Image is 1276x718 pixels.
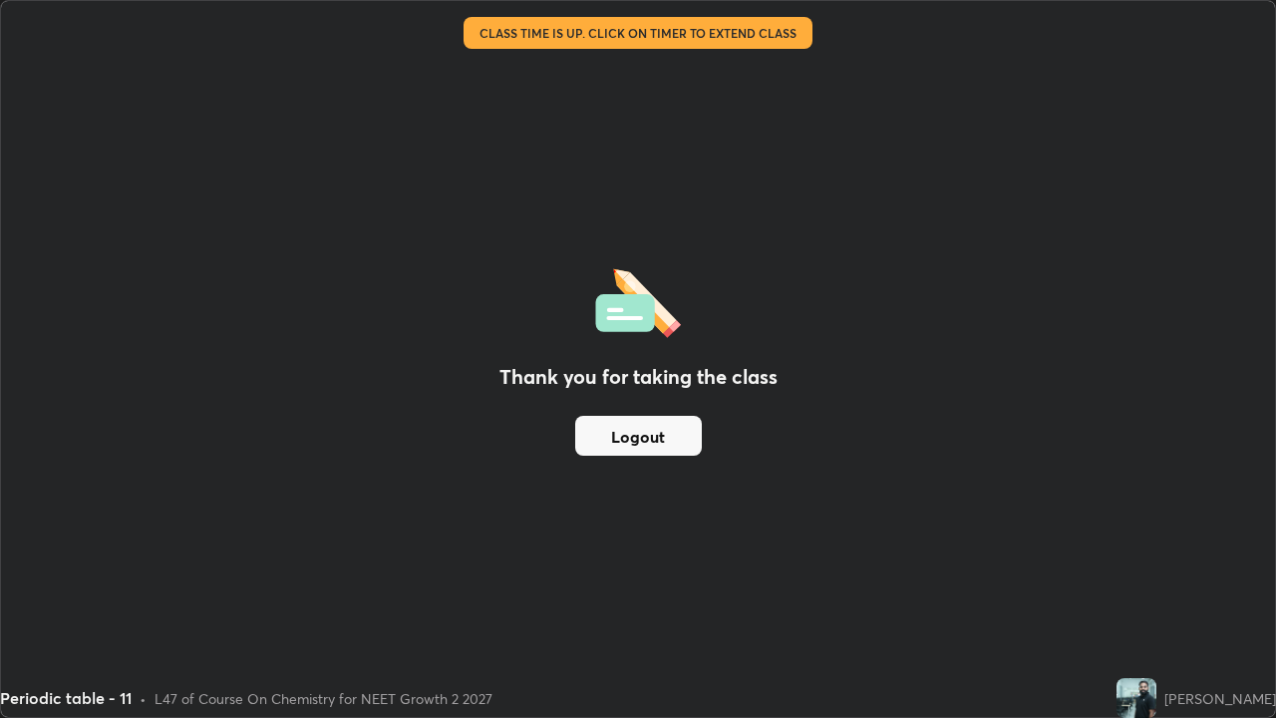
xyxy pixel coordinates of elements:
[1164,688,1276,709] div: [PERSON_NAME]
[595,262,681,338] img: offlineFeedback.1438e8b3.svg
[575,416,702,456] button: Logout
[155,688,492,709] div: L47 of Course On Chemistry for NEET Growth 2 2027
[140,688,147,709] div: •
[1116,678,1156,718] img: 458855d34a904919bf64d220e753158f.jpg
[499,362,778,392] h2: Thank you for taking the class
